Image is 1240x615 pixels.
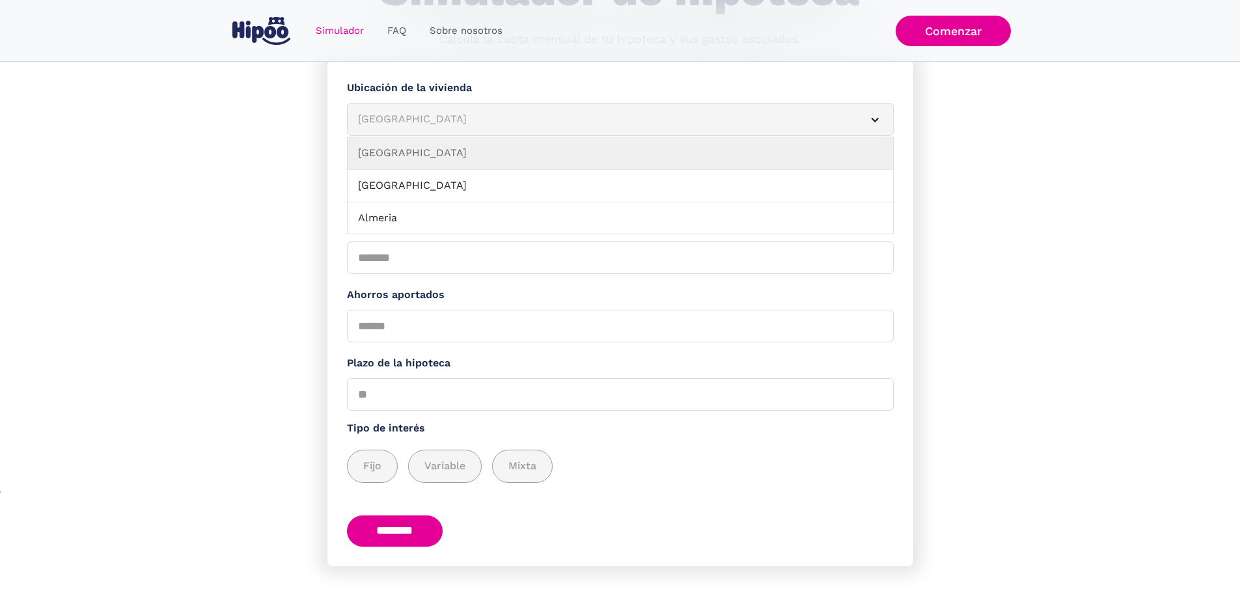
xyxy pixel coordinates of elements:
form: Simulador Form [327,61,913,566]
a: Almeria [348,202,893,235]
a: FAQ [376,18,418,44]
a: home [230,12,294,50]
nav: [GEOGRAPHIC_DATA] [347,137,894,234]
span: Variable [424,458,465,474]
div: add_description_here [347,450,894,483]
div: [GEOGRAPHIC_DATA] [358,111,851,128]
a: [GEOGRAPHIC_DATA] [348,170,893,202]
label: Ahorros aportados [347,287,894,303]
label: Plazo de la hipoteca [347,355,894,372]
label: Ubicación de la vivienda [347,80,894,96]
article: [GEOGRAPHIC_DATA] [347,103,894,136]
a: Sobre nosotros [418,18,514,44]
span: Fijo [363,458,381,474]
a: Simulador [304,18,376,44]
label: Tipo de interés [347,420,894,437]
a: [GEOGRAPHIC_DATA] [348,137,893,170]
a: Comenzar [896,16,1011,46]
span: Mixta [508,458,536,474]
